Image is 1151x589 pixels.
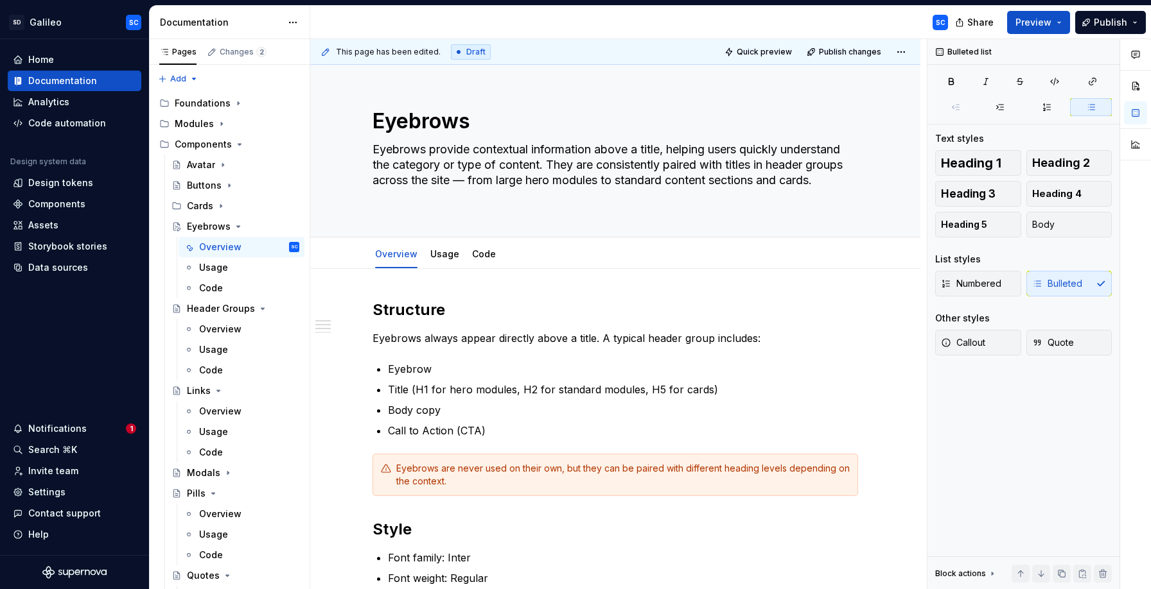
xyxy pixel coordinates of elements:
[154,134,304,155] div: Components
[8,236,141,257] a: Storybook stories
[28,96,69,108] div: Analytics
[388,402,858,418] p: Body copy
[166,196,304,216] div: Cards
[199,323,242,336] div: Overview
[819,47,881,57] span: Publish changes
[8,524,141,545] button: Help
[28,74,97,87] div: Documentation
[941,187,996,200] span: Heading 3
[3,8,146,36] button: SDGalileoSC
[199,282,223,294] div: Code
[28,261,88,274] div: Data sources
[1032,157,1090,169] span: Heading 2
[166,565,304,586] a: Quotes
[936,17,945,28] div: SC
[1075,11,1146,34] button: Publish
[803,43,887,61] button: Publish changes
[179,339,304,360] a: Usage
[941,218,987,231] span: Heading 5
[170,74,186,84] span: Add
[179,278,304,298] a: Code
[370,106,856,137] textarea: Eyebrows
[199,528,228,541] div: Usage
[370,139,856,206] textarea: Eyebrows provide contextual information above a title, helping users quickly understand the categ...
[1026,212,1112,237] button: Body
[388,550,858,565] p: Font family: Inter
[10,157,86,167] div: Design system data
[28,422,87,435] div: Notifications
[199,549,223,561] div: Code
[187,179,222,192] div: Buttons
[370,240,423,267] div: Overview
[430,248,459,259] a: Usage
[388,382,858,397] p: Title (H1 for hero modules, H2 for standard modules, H5 for cards)
[1032,336,1074,349] span: Quote
[935,565,997,583] div: Block actions
[8,440,141,460] button: Search ⌘K
[166,175,304,196] a: Buttons
[187,466,220,479] div: Modals
[375,248,417,259] a: Overview
[28,240,107,253] div: Storybook stories
[941,336,985,349] span: Callout
[179,360,304,380] a: Code
[291,241,298,253] div: SC
[187,569,220,582] div: Quotes
[425,240,464,267] div: Usage
[179,545,304,565] a: Code
[1026,330,1112,355] button: Quote
[179,237,304,257] a: OverviewSC
[721,43,798,61] button: Quick preview
[1015,16,1051,29] span: Preview
[28,486,66,499] div: Settings
[1007,11,1070,34] button: Preview
[179,422,304,442] a: Usage
[935,271,1021,296] button: Numbered
[388,423,858,438] p: Call to Action (CTA)
[8,113,141,133] a: Code automation
[28,507,101,520] div: Contact support
[179,319,304,339] a: Overview
[166,463,304,483] a: Modals
[126,423,136,434] span: 1
[179,524,304,545] a: Usage
[175,138,232,151] div: Components
[199,261,228,274] div: Usage
[28,219,58,232] div: Assets
[28,117,106,130] div: Code automation
[935,253,981,266] div: List styles
[179,504,304,524] a: Overview
[8,503,141,524] button: Contact support
[8,482,141,502] a: Settings
[1026,181,1112,207] button: Heading 4
[388,361,858,377] p: Eyebrow
[1032,187,1082,200] span: Heading 4
[941,277,1001,290] span: Numbered
[199,508,242,520] div: Overview
[179,401,304,422] a: Overview
[175,97,231,110] div: Foundations
[28,528,49,541] div: Help
[935,330,1021,355] button: Callout
[1094,16,1127,29] span: Publish
[941,157,1001,169] span: Heading 1
[166,483,304,504] a: Pills
[336,47,441,57] span: This page has been edited.
[935,212,1021,237] button: Heading 5
[472,248,496,259] a: Code
[28,53,54,66] div: Home
[28,465,78,477] div: Invite team
[935,132,984,145] div: Text styles
[967,16,994,29] span: Share
[8,49,141,70] a: Home
[466,47,486,57] span: Draft
[187,200,213,212] div: Cards
[187,487,206,500] div: Pills
[199,364,223,377] div: Code
[935,150,1021,176] button: Heading 1
[166,298,304,319] a: Header Groups
[396,462,850,488] div: Eyebrows are never used on their own, but they can be paired with different heading levels depend...
[159,47,197,57] div: Pages
[949,11,1002,34] button: Share
[199,425,228,438] div: Usage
